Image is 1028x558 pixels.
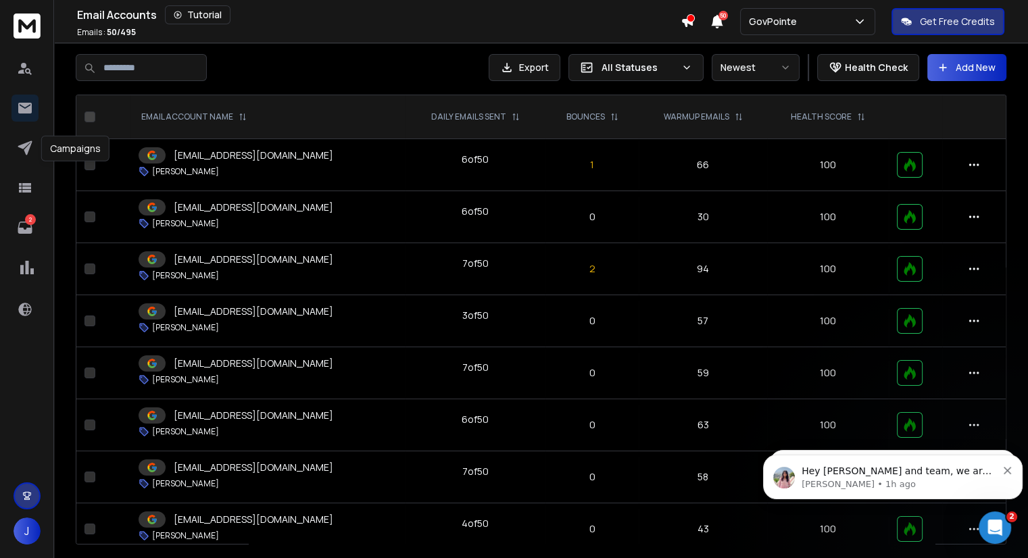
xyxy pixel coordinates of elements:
[749,15,802,28] p: GovPointe
[602,61,676,74] p: All Statuses
[462,205,489,218] div: 6 of 50
[462,465,489,478] div: 7 of 50
[639,503,766,555] td: 43
[554,470,631,484] p: 0
[767,295,889,347] td: 100
[152,218,219,229] p: [PERSON_NAME]
[174,409,333,422] p: [EMAIL_ADDRESS][DOMAIN_NAME]
[639,243,766,295] td: 94
[791,111,852,122] p: HEALTH SCORE
[41,136,109,161] div: Campaigns
[174,513,333,526] p: [EMAIL_ADDRESS][DOMAIN_NAME]
[165,5,230,24] button: Tutorial
[664,111,729,122] p: WARMUP EMAILS
[767,347,889,399] td: 100
[462,257,489,270] div: 7 of 50
[554,158,631,172] p: 1
[767,139,889,191] td: 100
[141,111,247,122] div: EMAIL ACCOUNT NAME
[639,451,766,503] td: 58
[152,322,219,333] p: [PERSON_NAME]
[489,54,560,81] button: Export
[246,37,255,48] button: Dismiss notification
[767,191,889,243] td: 100
[14,517,41,544] button: J
[462,517,489,530] div: 4 of 50
[767,503,889,555] td: 100
[767,243,889,295] td: 100
[462,361,489,374] div: 7 of 50
[554,522,631,536] p: 0
[11,214,39,241] a: 2
[817,54,919,81] button: Health Check
[845,61,908,74] p: Health Check
[462,413,489,426] div: 6 of 50
[639,347,766,399] td: 59
[639,191,766,243] td: 30
[44,52,239,64] p: Message from Lakshita, sent 1h ago
[77,27,136,38] p: Emails :
[431,111,506,122] p: DAILY EMAILS SENT
[152,166,219,177] p: [PERSON_NAME]
[152,478,219,489] p: [PERSON_NAME]
[152,530,219,541] p: [PERSON_NAME]
[554,210,631,224] p: 0
[639,295,766,347] td: 57
[152,426,219,437] p: [PERSON_NAME]
[639,139,766,191] td: 66
[1006,511,1017,522] span: 2
[462,153,489,166] div: 6 of 50
[920,15,995,28] p: Get Free Credits
[77,5,681,24] div: Email Accounts
[639,399,766,451] td: 63
[891,8,1004,35] button: Get Free Credits
[174,461,333,474] p: [EMAIL_ADDRESS][DOMAIN_NAME]
[152,270,219,281] p: [PERSON_NAME]
[712,54,800,81] button: Newest
[174,149,333,162] p: [EMAIL_ADDRESS][DOMAIN_NAME]
[718,11,728,20] span: 50
[174,305,333,318] p: [EMAIL_ADDRESS][DOMAIN_NAME]
[554,314,631,328] p: 0
[566,111,605,122] p: BOUNCES
[758,426,1028,522] iframe: Intercom notifications message
[554,418,631,432] p: 0
[174,201,333,214] p: [EMAIL_ADDRESS][DOMAIN_NAME]
[767,399,889,451] td: 100
[25,214,36,225] p: 2
[462,309,489,322] div: 3 of 50
[174,357,333,370] p: [EMAIL_ADDRESS][DOMAIN_NAME]
[979,511,1011,544] iframe: Intercom live chat
[927,54,1006,81] button: Add New
[554,366,631,380] p: 0
[554,262,631,276] p: 2
[44,39,235,171] span: Hey [PERSON_NAME] and team, we are processing the refund for you, we want to clarify if you'd lik...
[174,253,333,266] p: [EMAIL_ADDRESS][DOMAIN_NAME]
[107,26,136,38] span: 50 / 495
[152,374,219,385] p: [PERSON_NAME]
